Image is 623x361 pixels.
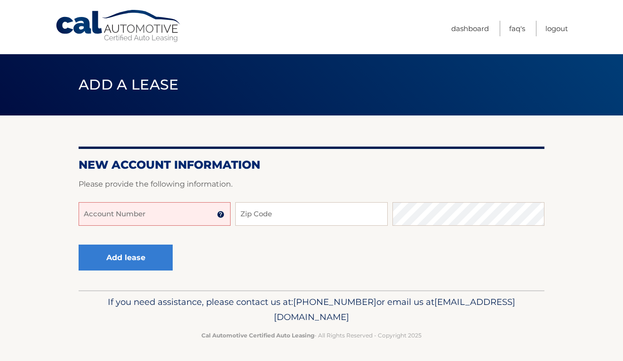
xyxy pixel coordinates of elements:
button: Add lease [79,245,173,271]
a: Logout [545,21,568,36]
p: Please provide the following information. [79,178,544,191]
input: Account Number [79,202,231,226]
a: Dashboard [451,21,489,36]
h2: New Account Information [79,158,544,172]
a: Cal Automotive [55,9,182,43]
p: - All Rights Reserved - Copyright 2025 [85,330,538,340]
p: If you need assistance, please contact us at: or email us at [85,295,538,325]
span: Add a lease [79,76,179,93]
span: [PHONE_NUMBER] [293,296,376,307]
strong: Cal Automotive Certified Auto Leasing [201,332,314,339]
img: tooltip.svg [217,211,224,218]
a: FAQ's [509,21,525,36]
input: Zip Code [235,202,387,226]
span: [EMAIL_ADDRESS][DOMAIN_NAME] [274,296,515,322]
